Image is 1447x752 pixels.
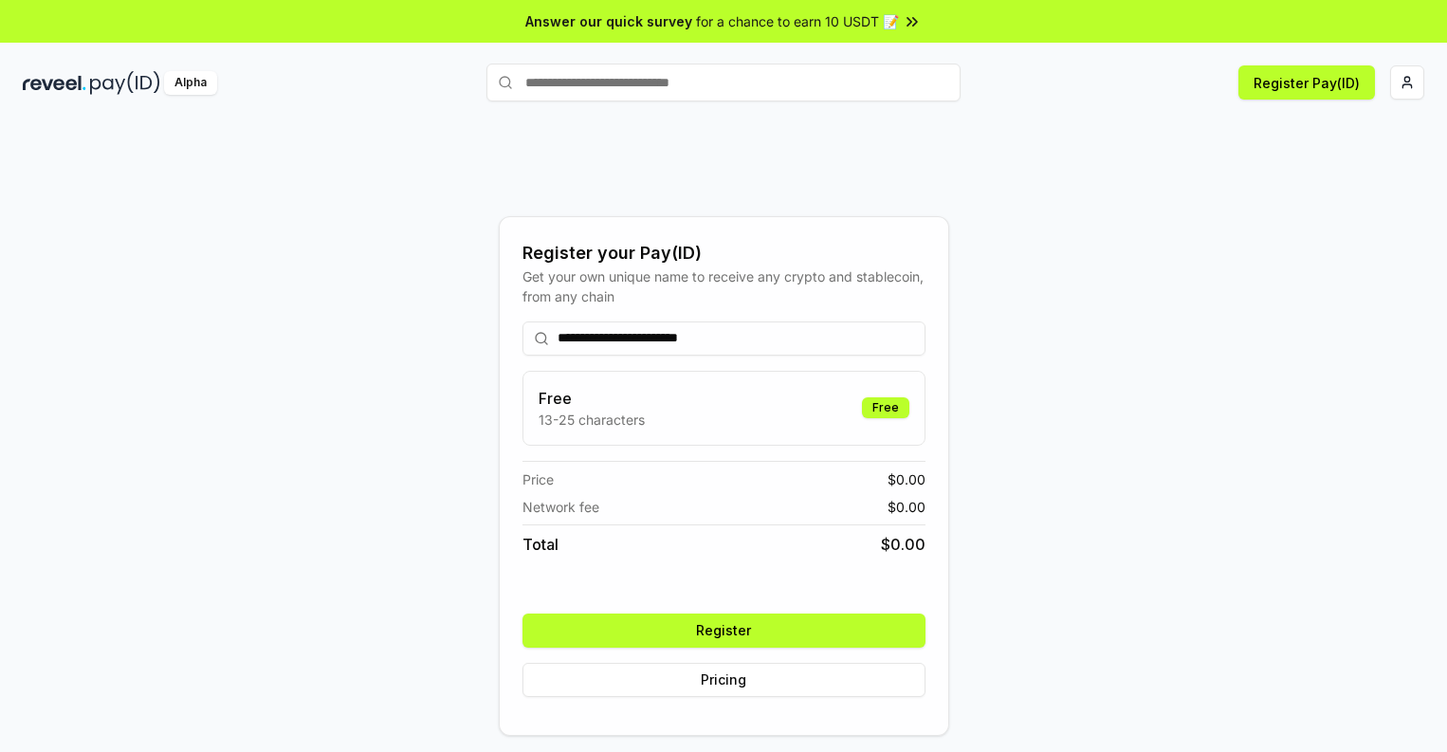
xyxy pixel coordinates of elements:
[164,71,217,95] div: Alpha
[888,497,925,517] span: $ 0.00
[1238,65,1375,100] button: Register Pay(ID)
[90,71,160,95] img: pay_id
[522,663,925,697] button: Pricing
[522,614,925,648] button: Register
[23,71,86,95] img: reveel_dark
[539,410,645,430] p: 13-25 characters
[696,11,899,31] span: for a chance to earn 10 USDT 📝
[539,387,645,410] h3: Free
[862,397,909,418] div: Free
[522,533,559,556] span: Total
[525,11,692,31] span: Answer our quick survey
[522,469,554,489] span: Price
[522,497,599,517] span: Network fee
[888,469,925,489] span: $ 0.00
[881,533,925,556] span: $ 0.00
[522,266,925,306] div: Get your own unique name to receive any crypto and stablecoin, from any chain
[522,240,925,266] div: Register your Pay(ID)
